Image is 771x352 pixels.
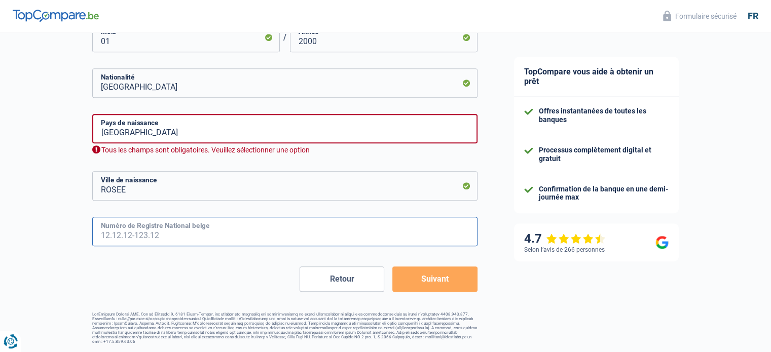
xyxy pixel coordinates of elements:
input: 12.12.12-123.12 [92,217,478,246]
div: fr [748,11,758,22]
div: Offres instantanées de toutes les banques [539,107,669,124]
img: TopCompare Logo [13,10,99,22]
div: TopCompare vous aide à obtenir un prêt [514,57,679,97]
button: Retour [300,266,384,292]
div: Tous les champs sont obligatoires. Veuillez sélectionner une option [92,145,478,155]
input: MM [92,23,280,52]
input: Belgique [92,68,478,98]
div: Processus complètement digital et gratuit [539,146,669,163]
input: AAAA [290,23,478,52]
span: / [280,32,290,42]
button: Formulaire sécurisé [657,8,743,24]
footer: LorEmipsum Dolorsi AME, Con ad Elitsedd 9, 6181 Eiusm-Tempor, inc utlabor etd magnaaliq eni admin... [92,312,478,344]
div: 4.7 [524,231,606,246]
div: Selon l’avis de 266 personnes [524,246,605,253]
button: Suivant [392,266,477,292]
input: Belgique [92,114,478,143]
div: Confirmation de la banque en une demi-journée max [539,185,669,202]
